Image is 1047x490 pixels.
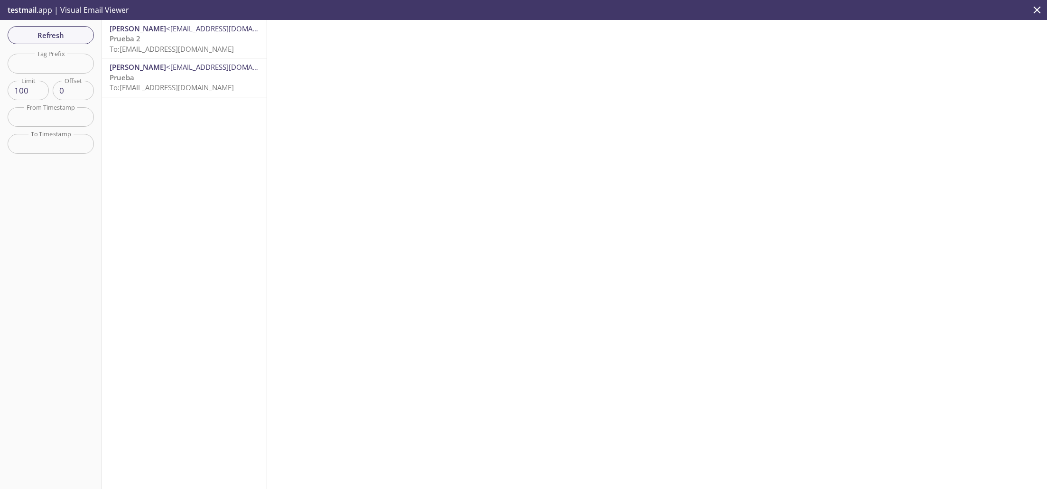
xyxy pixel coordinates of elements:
span: [PERSON_NAME] [110,62,166,72]
div: [PERSON_NAME]<[EMAIL_ADDRESS][DOMAIN_NAME]>Prueba 2To:[EMAIL_ADDRESS][DOMAIN_NAME] [102,20,267,58]
span: To: [EMAIL_ADDRESS][DOMAIN_NAME] [110,44,234,54]
span: <[EMAIL_ADDRESS][DOMAIN_NAME]> [166,24,289,33]
span: Prueba [110,73,134,82]
nav: emails [102,20,267,97]
button: Refresh [8,26,94,44]
span: Refresh [15,29,86,41]
span: Prueba 2 [110,34,140,43]
span: To: [EMAIL_ADDRESS][DOMAIN_NAME] [110,83,234,92]
span: testmail [8,5,37,15]
div: [PERSON_NAME]<[EMAIL_ADDRESS][DOMAIN_NAME]>PruebaTo:[EMAIL_ADDRESS][DOMAIN_NAME] [102,58,267,96]
span: [PERSON_NAME] [110,24,166,33]
span: <[EMAIL_ADDRESS][DOMAIN_NAME]> [166,62,289,72]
